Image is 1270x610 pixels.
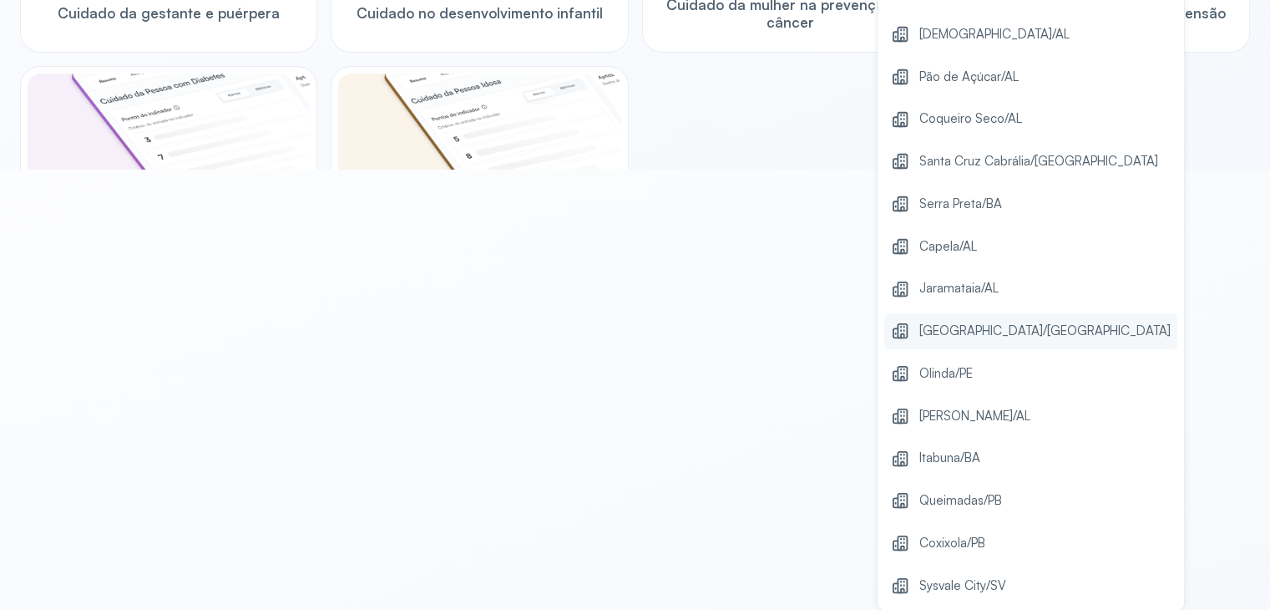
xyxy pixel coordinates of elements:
[919,320,1171,343] span: [GEOGRAPHIC_DATA]/[GEOGRAPHIC_DATA]
[58,4,280,22] span: Cuidado da gestante e puérpera
[357,4,603,22] span: Cuidado no desenvolvimento infantil
[919,23,1070,46] span: [DEMOGRAPHIC_DATA]/AL
[919,532,985,555] span: Coxixola/PB
[919,277,999,300] span: Jaramataia/AL
[919,363,973,385] span: Olinda/PE
[919,447,980,470] span: Itabuna/BA
[919,66,1019,89] span: Pão de Açúcar/AL
[338,74,620,244] img: elderly.png
[919,490,1002,512] span: Queimadas/PB
[28,74,310,244] img: diabetics.png
[919,575,1006,597] span: Sysvale City/SV
[919,236,977,258] span: Capela/AL
[919,193,1002,216] span: Serra Preta/BA
[919,108,1022,130] span: Coqueiro Seco/AL
[919,150,1158,173] span: Santa Cruz Cabrália/[GEOGRAPHIC_DATA]
[919,405,1030,428] span: [PERSON_NAME]/AL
